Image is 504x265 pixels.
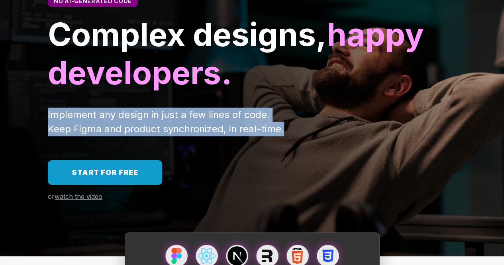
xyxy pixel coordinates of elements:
[48,193,102,200] a: orwatch the video
[48,192,55,200] span: or
[48,15,327,53] span: Complex designs,
[55,192,102,200] span: watch the video
[48,160,162,185] a: Start for free
[72,168,138,177] span: Start for free
[48,109,284,135] span: Implement any design in just a few lines of code. Keep Figma and product synchronized, in real-time.
[48,15,431,92] span: happy developers.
